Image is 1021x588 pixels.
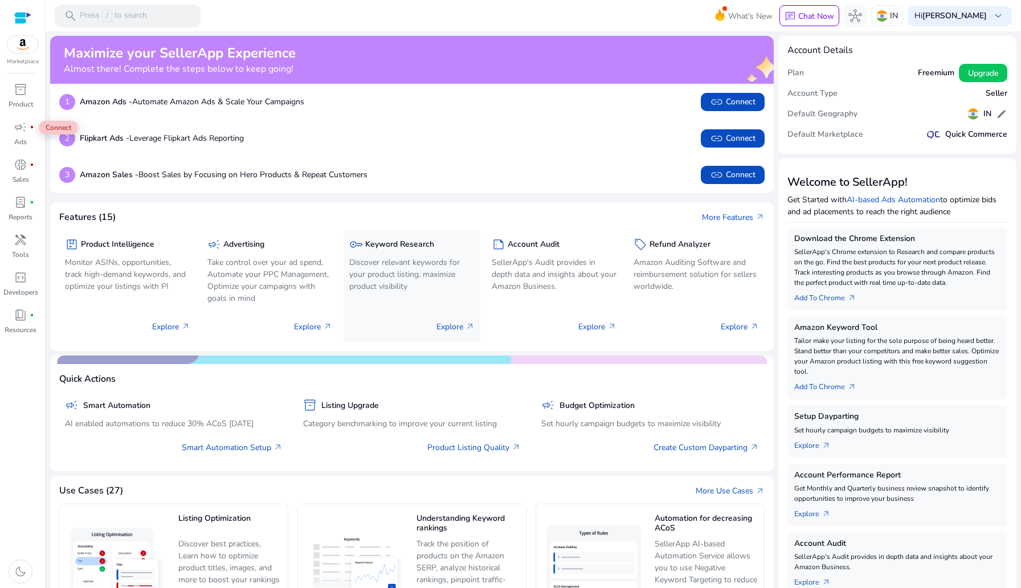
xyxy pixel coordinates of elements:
[303,418,521,430] p: Category benchmarking to improve your current listing
[787,130,863,140] h5: Default Marketplace
[416,514,520,534] h5: Understanding Keyword rankings
[80,96,304,108] p: Automate Amazon Ads & Scale Your Campaigns
[655,514,758,534] h5: Automation for decreasing ACoS
[822,509,831,518] span: arrow_outward
[9,212,32,222] p: Reports
[273,443,283,452] span: arrow_outward
[508,240,559,250] h5: Account Audit
[80,96,132,107] b: Amazon Ads -
[634,238,647,251] span: sell
[321,401,379,411] h5: Listing Upgrade
[794,425,1000,435] p: Set hourly campaign budgets to maximize visibility
[64,64,296,75] h4: Almost there! Complete the steps below to keep going!
[945,130,1007,140] h5: Quick Commerce
[349,256,475,292] p: Discover relevant keywords for your product listing, maximize product visibility
[959,64,1007,82] button: Upgrade
[30,200,34,205] span: fiber_manual_record
[701,93,765,111] button: linkConnect
[207,256,333,304] p: Take control over your ad spend, Automate your PPC Management, Optimize your campaigns with goals...
[794,288,865,304] a: Add To Chrome
[541,418,759,430] p: Set hourly campaign budgets to maximize visibility
[755,487,765,496] span: arrow_outward
[349,238,363,251] span: key
[927,131,941,138] img: QC-logo.svg
[607,322,616,331] span: arrow_outward
[59,94,75,110] p: 1
[986,89,1007,99] h5: Seller
[967,108,979,120] img: in.svg
[81,240,154,250] h5: Product Intelligence
[721,321,759,333] p: Explore
[794,483,1000,504] p: Get Monthly and Quarterly business review snapshot to identify opportunities to improve your busi...
[5,325,36,335] p: Resources
[847,293,856,303] span: arrow_outward
[14,565,27,578] span: dark_mode
[822,578,831,587] span: arrow_outward
[914,12,987,20] p: Hi
[787,45,853,56] h4: Account Details
[30,313,34,317] span: fiber_manual_record
[794,539,1000,549] h5: Account Audit
[14,83,27,96] span: inventory_2
[65,418,283,430] p: AI enabled automations to reduce 30% ACoS [DATE]
[492,238,505,251] span: summarize
[9,99,33,109] p: Product
[436,321,475,333] p: Explore
[794,377,865,393] a: Add To Chrome
[798,11,834,22] p: Chat Now
[492,256,617,292] p: SellerApp's Audit provides in depth data and insights about your Amazon Business.
[696,485,765,497] a: More Use Casesarrow_outward
[996,108,1007,120] span: edit
[848,9,862,23] span: hub
[80,10,147,22] p: Press to search
[14,308,27,322] span: book_4
[65,238,79,251] span: package
[512,443,521,452] span: arrow_outward
[578,321,616,333] p: Explore
[303,398,317,412] span: inventory_2
[794,247,1000,288] p: SellerApp's Chrome extension to Research and compare products on the go. Find the best products f...
[785,11,796,22] span: chat
[991,9,1005,23] span: keyboard_arrow_down
[794,336,1000,377] p: Tailor make your listing for the sole purpose of being heard better. Stand better than your compe...
[59,374,116,385] h4: Quick Actions
[59,130,75,146] p: 2
[787,89,838,99] h5: Account Type
[787,175,1007,189] h3: Welcome to SellerApp!
[80,132,244,144] p: Leverage Flipkart Ads Reporting
[14,271,27,284] span: code_blocks
[787,194,1007,218] p: Get Started with to optimize bids and ad placements to reach the right audience
[710,168,755,182] span: Connect
[14,120,27,134] span: campaign
[14,195,27,209] span: lab_profile
[541,398,555,412] span: campaign
[13,174,29,185] p: Sales
[65,256,190,292] p: Monitor ASINs, opportunities, track high-demand keywords, and optimize your listings with PI
[710,95,724,109] span: link
[152,321,190,333] p: Explore
[7,36,38,53] img: amazon.svg
[794,552,1000,572] p: SellerApp's Audit provides in depth data and insights about your Amazon Business.
[710,168,724,182] span: link
[65,398,79,412] span: campaign
[465,322,475,331] span: arrow_outward
[64,9,77,23] span: search
[922,10,987,21] b: [PERSON_NAME]
[794,435,840,451] a: Explorearrow_outward
[427,442,521,454] a: Product Listing Quality
[178,538,282,586] p: Discover best practices, Learn how to optimize product titles, images, and more to boost your ran...
[794,323,1000,333] h5: Amazon Keyword Tool
[847,382,856,391] span: arrow_outward
[59,212,116,223] h4: Features (15)
[844,5,867,27] button: hub
[182,442,283,454] a: Smart Automation Setup
[918,68,954,78] h5: Freemium
[650,240,710,250] h5: Refund Analyzer
[794,504,840,520] a: Explorearrow_outward
[59,167,75,183] p: 3
[80,133,129,144] b: Flipkart Ads -
[80,169,367,181] p: Boost Sales by Focusing on Hero Products & Repeat Customers
[83,401,150,411] h5: Smart Automation
[178,514,282,534] h5: Listing Optimization
[102,10,112,22] span: /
